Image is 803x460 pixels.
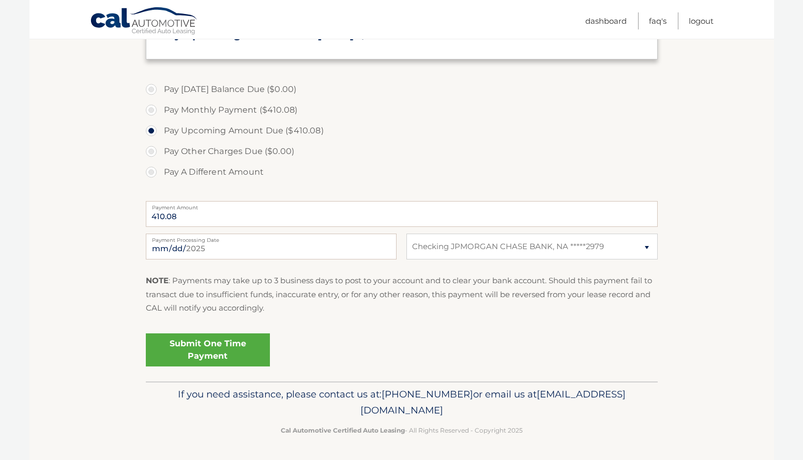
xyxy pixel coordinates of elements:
label: Payment Processing Date [146,234,397,242]
p: : Payments may take up to 3 business days to post to your account and to clear your bank account.... [146,274,658,315]
a: Dashboard [585,12,627,29]
strong: Cal Automotive Certified Auto Leasing [281,426,405,434]
label: Pay Monthly Payment ($410.08) [146,100,658,120]
a: FAQ's [649,12,666,29]
label: Pay [DATE] Balance Due ($0.00) [146,79,658,100]
p: - All Rights Reserved - Copyright 2025 [153,425,651,436]
p: If you need assistance, please contact us at: or email us at [153,386,651,419]
label: Payment Amount [146,201,658,209]
input: Payment Amount [146,201,658,227]
a: Submit One Time Payment [146,333,270,366]
input: Payment Date [146,234,397,259]
strong: NOTE [146,275,169,285]
label: Pay Other Charges Due ($0.00) [146,141,658,162]
label: Pay Upcoming Amount Due ($410.08) [146,120,658,141]
span: [PHONE_NUMBER] [382,388,473,400]
a: Logout [689,12,714,29]
a: Cal Automotive [90,7,199,37]
label: Pay A Different Amount [146,162,658,182]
